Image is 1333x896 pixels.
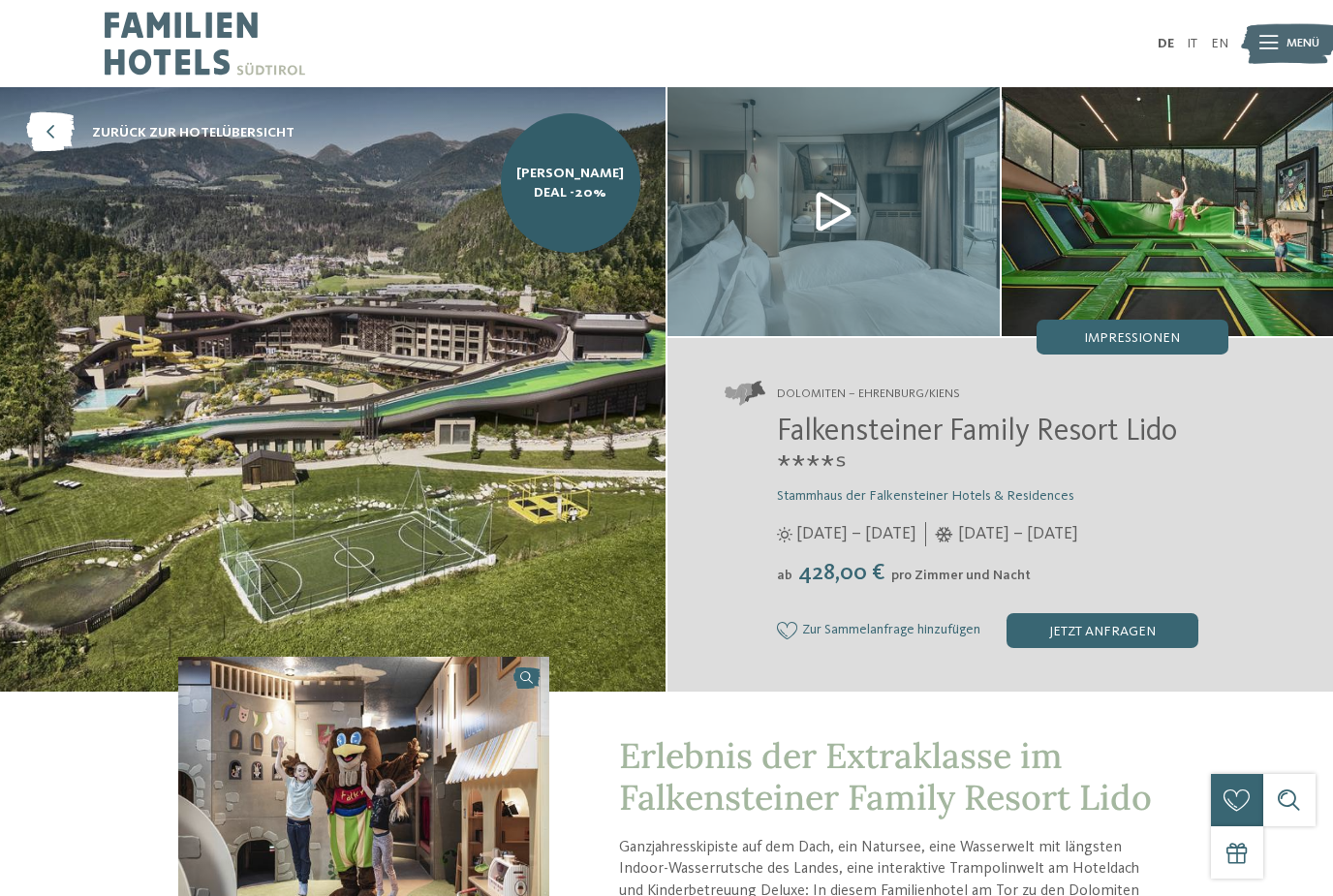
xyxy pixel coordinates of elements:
a: DE [1158,37,1174,50]
span: [DATE] – [DATE] [796,522,916,546]
span: Impressionen [1084,331,1180,345]
div: jetzt anfragen [1007,613,1198,648]
span: Dolomiten – Ehrenburg/Kiens [777,386,960,403]
span: ab [777,569,792,582]
span: Falkensteiner Family Resort Lido ****ˢ [777,417,1177,484]
i: Öffnungszeiten im Sommer [777,527,792,542]
span: Erlebnis der Extraklasse im Falkensteiner Family Resort Lido [619,733,1152,819]
span: Menü [1286,35,1319,52]
span: Stammhaus der Falkensteiner Hotels & Residences [777,489,1074,503]
span: pro Zimmer und Nacht [891,569,1031,582]
img: Das Familienhotel nahe den Dolomiten mit besonderem Charakter [667,87,1000,336]
span: Zur Sammelanfrage hinzufügen [802,623,980,638]
a: zurück zur Hotelübersicht [26,113,294,153]
a: [PERSON_NAME] Deal -20% [501,113,640,253]
a: IT [1187,37,1197,50]
span: [PERSON_NAME] Deal -20% [513,164,627,202]
span: 428,00 € [794,562,889,585]
a: EN [1211,37,1228,50]
i: Öffnungszeiten im Winter [935,527,953,542]
span: zurück zur Hotelübersicht [92,123,294,142]
span: [DATE] – [DATE] [958,522,1078,546]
